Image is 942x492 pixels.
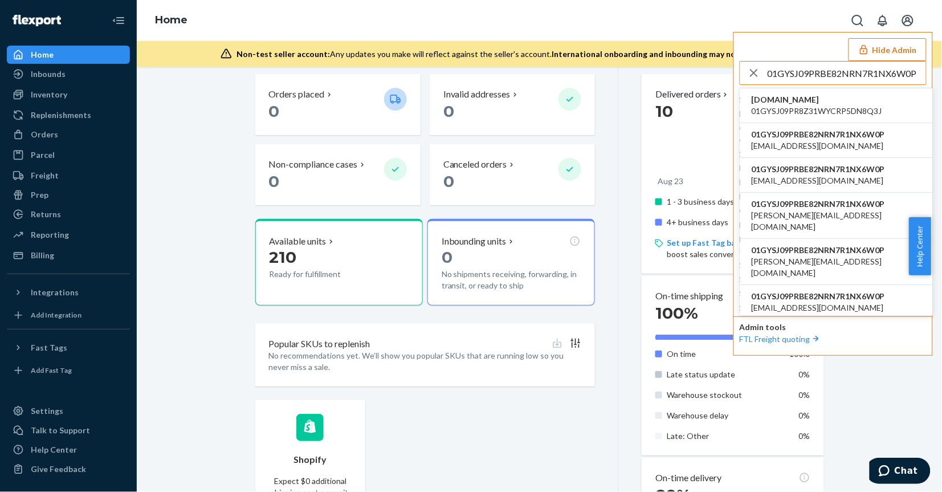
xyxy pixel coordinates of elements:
[768,62,926,84] input: Search or paste seller ID
[155,14,187,26] a: Home
[7,166,130,185] a: Freight
[752,302,885,314] span: [EMAIL_ADDRESS][DOMAIN_NAME]
[430,144,595,205] button: Canceled orders 0
[236,48,847,60] div: Any updates you make will reflect against the seller's account.
[31,189,48,201] div: Prep
[667,348,779,360] p: On time
[236,49,330,59] span: Non-test seller account:
[31,444,77,456] div: Help Center
[31,405,63,417] div: Settings
[31,170,59,181] div: Freight
[270,269,375,280] p: Ready for fulfillment
[740,334,822,344] a: FTL Freight quoting
[7,441,130,459] a: Help Center
[31,209,61,220] div: Returns
[799,410,810,420] span: 0%
[752,198,921,210] span: 01GYSJ09PRBE82NRN7R1NX6W0P
[442,235,507,248] p: Inbounding units
[269,101,280,121] span: 0
[909,217,931,275] button: Help Center
[31,342,67,353] div: Fast Tags
[31,250,54,261] div: Billing
[846,9,869,32] button: Open Search Box
[7,226,130,244] a: Reporting
[7,402,130,420] a: Settings
[255,74,421,135] button: Orders placed 0
[667,369,779,380] p: Late status update
[270,247,297,267] span: 210
[667,238,754,247] a: Set up Fast Tag badges
[667,217,779,228] p: 4+ business days
[752,140,885,152] span: [EMAIL_ADDRESS][DOMAIN_NAME]
[269,172,280,191] span: 0
[430,74,595,135] button: Invalid addresses 0
[870,458,931,486] iframe: Opens a widget where you can chat to one of our agents
[443,172,454,191] span: 0
[269,158,358,171] p: Non-compliance cases
[7,246,130,265] a: Billing
[740,322,927,333] p: Admin tools
[31,89,67,100] div: Inventory
[7,283,130,302] button: Integrations
[667,410,779,421] p: Warehouse delay
[31,109,91,121] div: Replenishments
[7,306,130,324] a: Add Integration
[270,235,327,248] p: Available units
[752,245,921,256] span: 01GYSJ09PRBE82NRN7R1NX6W0P
[31,149,55,161] div: Parcel
[658,176,683,187] p: Aug 23
[799,369,810,379] span: 0%
[752,105,882,117] span: 01GYSJ09PR8Z31WYCRP5DN8Q3J
[667,389,779,401] p: Warehouse stockout
[752,256,921,279] span: [PERSON_NAME][EMAIL_ADDRESS][DOMAIN_NAME]
[7,46,130,64] a: Home
[655,101,673,121] span: 10
[7,65,130,83] a: Inbounds
[552,49,847,59] span: International onboarding and inbounding may not work during impersonation.
[107,9,130,32] button: Close Navigation
[7,339,130,357] button: Fast Tags
[790,349,810,359] span: 100%
[7,361,130,380] a: Add Fast Tag
[752,129,885,140] span: 01GYSJ09PRBE82NRN7R1NX6W0P
[655,303,698,323] span: 100%
[255,219,423,306] button: Available units210Ready for fulfillment
[655,88,730,101] button: Delivered orders
[443,101,454,121] span: 0
[799,431,810,441] span: 0%
[849,38,927,61] button: Hide Admin
[896,9,919,32] button: Open account menu
[7,460,130,478] button: Give Feedback
[293,453,327,466] p: Shopify
[752,175,885,186] span: [EMAIL_ADDRESS][DOMAIN_NAME]
[7,86,130,104] a: Inventory
[31,463,86,475] div: Give Feedback
[7,125,130,144] a: Orders
[31,365,72,375] div: Add Fast Tag
[7,421,130,440] button: Talk to Support
[31,310,81,320] div: Add Integration
[655,290,723,303] p: On-time shipping
[752,164,885,175] span: 01GYSJ09PRBE82NRN7R1NX6W0P
[667,237,810,260] p: on Shopify to boost sales conversion by up to 25%.
[269,350,582,373] p: No recommendations yet. We’ll show you popular SKUs that are running low so you never miss a sale.
[655,471,721,485] p: On-time delivery
[442,269,581,291] p: No shipments receiving, forwarding, in transit, or ready to ship
[752,94,882,105] span: [DOMAIN_NAME]
[799,390,810,400] span: 0%
[31,425,90,436] div: Talk to Support
[7,146,130,164] a: Parcel
[269,88,325,101] p: Orders placed
[443,88,511,101] p: Invalid addresses
[442,247,452,267] span: 0
[255,144,421,205] button: Non-compliance cases 0
[13,15,61,26] img: Flexport logo
[443,158,507,171] p: Canceled orders
[667,430,779,442] p: Late: Other
[31,287,79,298] div: Integrations
[31,129,58,140] div: Orders
[31,49,54,60] div: Home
